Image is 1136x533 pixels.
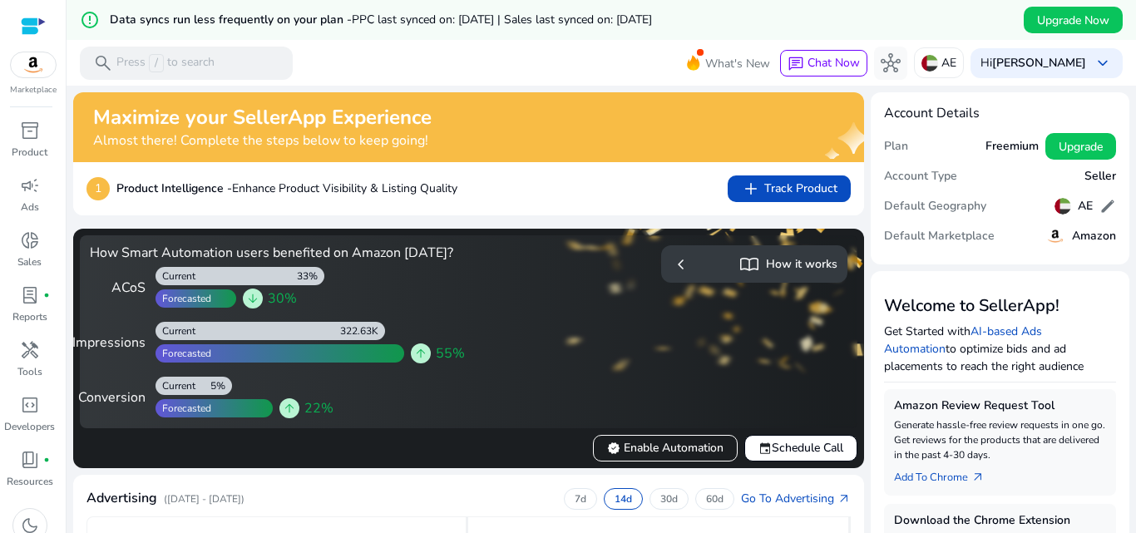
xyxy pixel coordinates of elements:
[414,347,427,360] span: arrow_upward
[21,200,39,215] p: Ads
[116,180,232,196] b: Product Intelligence -
[615,492,632,506] p: 14d
[304,398,333,418] span: 22%
[808,55,860,71] span: Chat Now
[874,47,907,80] button: hub
[11,52,56,77] img: amazon.svg
[705,49,770,78] span: What's New
[1072,229,1116,244] h5: Amazon
[884,323,1042,357] a: AI-based Ads Automation
[297,269,324,283] div: 33%
[671,254,691,274] span: chevron_left
[93,106,432,130] h2: Maximize your SellerApp Experience
[1093,53,1113,73] span: keyboard_arrow_down
[881,53,901,73] span: hub
[20,395,40,415] span: code_blocks
[110,13,652,27] h5: Data syncs run less frequently on your plan -
[1055,198,1071,215] img: ae.svg
[156,269,195,283] div: Current
[20,340,40,360] span: handyman
[1059,138,1103,155] span: Upgrade
[1045,226,1065,246] img: amazon.svg
[884,140,908,154] h5: Plan
[20,285,40,305] span: lab_profile
[728,175,851,202] button: addTrack Product
[739,254,759,274] span: import_contacts
[156,402,211,415] div: Forecasted
[758,442,772,455] span: event
[436,343,465,363] span: 55%
[884,200,986,214] h5: Default Geography
[660,492,678,506] p: 30d
[90,333,146,353] div: Impressions
[941,48,956,77] p: AE
[741,179,761,199] span: add
[1099,198,1116,215] span: edit
[20,450,40,470] span: book_4
[837,492,851,506] span: arrow_outward
[20,175,40,195] span: campaign
[90,278,146,298] div: ACoS
[4,419,55,434] p: Developers
[93,53,113,73] span: search
[164,491,244,506] p: ([DATE] - [DATE])
[884,106,1117,121] h4: Account Details
[210,379,232,392] div: 5%
[86,491,157,506] h4: Advertising
[10,84,57,96] p: Marketplace
[90,245,462,261] h4: How Smart Automation users benefited on Amazon [DATE]?
[12,145,47,160] p: Product
[352,12,652,27] span: PPC last synced on: [DATE] | Sales last synced on: [DATE]
[116,54,215,72] p: Press to search
[43,292,50,299] span: fiber_manual_record
[86,177,110,200] p: 1
[20,230,40,250] span: donut_small
[17,254,42,269] p: Sales
[985,140,1039,154] h5: Freemium
[884,323,1117,375] p: Get Started with to optimize bids and ad placements to reach the right audience
[1084,170,1116,184] h5: Seller
[116,180,457,197] p: Enhance Product Visibility & Listing Quality
[1078,200,1093,214] h5: AE
[268,289,297,308] span: 30%
[607,439,724,457] span: Enable Automation
[1037,12,1109,29] span: Upgrade Now
[607,442,620,455] span: verified
[894,399,1107,413] h5: Amazon Review Request Tool
[884,170,957,184] h5: Account Type
[593,435,738,461] button: verifiedEnable Automation
[766,258,837,272] h5: How it works
[90,387,146,407] div: Conversion
[12,309,47,324] p: Reports
[992,55,1086,71] b: [PERSON_NAME]
[884,296,1117,316] h3: Welcome to SellerApp!
[706,492,724,506] p: 60d
[7,474,53,489] p: Resources
[788,56,804,72] span: chat
[17,364,42,379] p: Tools
[575,492,586,506] p: 7d
[741,490,851,507] a: Go To Advertisingarrow_outward
[156,324,195,338] div: Current
[20,121,40,141] span: inventory_2
[80,10,100,30] mat-icon: error_outline
[971,471,985,484] span: arrow_outward
[780,50,867,76] button: chatChat Now
[894,514,1107,528] h5: Download the Chrome Extension
[894,417,1107,462] p: Generate hassle-free review requests in one go. Get reviews for the products that are delivered i...
[43,457,50,463] span: fiber_manual_record
[744,435,857,461] button: eventSchedule Call
[921,55,938,72] img: ae.svg
[884,229,995,244] h5: Default Marketplace
[980,57,1086,69] p: Hi
[741,179,837,199] span: Track Product
[156,379,195,392] div: Current
[894,462,998,486] a: Add To Chrome
[149,54,164,72] span: /
[1024,7,1123,33] button: Upgrade Now
[93,133,432,149] h4: Almost there! Complete the steps below to keep going!
[340,324,385,338] div: 322.63K
[156,292,211,305] div: Forecasted
[156,347,211,360] div: Forecasted
[283,402,296,415] span: arrow_upward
